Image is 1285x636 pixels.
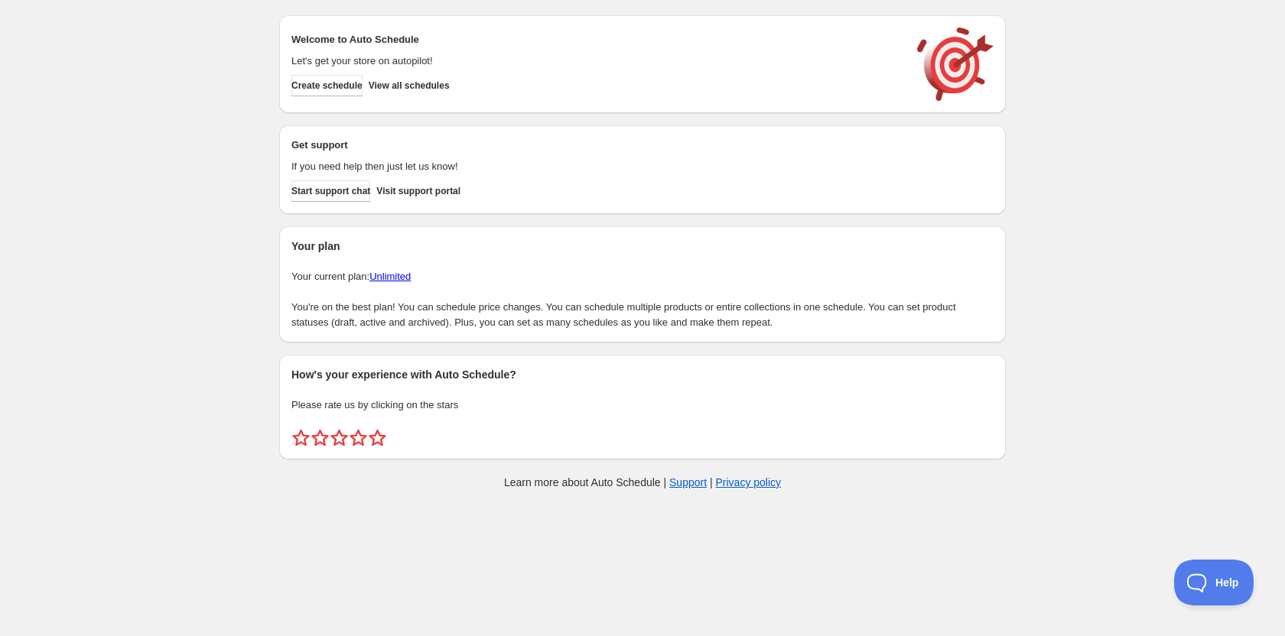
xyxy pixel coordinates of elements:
span: View all schedules [369,79,450,92]
p: Your current plan: [291,269,994,284]
h2: Your plan [291,238,994,254]
p: Let's get your store on autopilot! [291,54,902,69]
span: Create schedule [291,79,363,92]
h2: How's your experience with Auto Schedule? [291,367,994,382]
p: You're on the best plan! You can schedule price changes. You can schedule multiple products or en... [291,300,994,330]
a: Unlimited [369,271,411,282]
button: View all schedules [369,75,450,96]
p: If you need help then just let us know! [291,159,902,174]
h2: Welcome to Auto Schedule [291,32,902,47]
button: Create schedule [291,75,363,96]
span: Visit support portal [376,185,460,197]
p: Please rate us by clicking on the stars [291,397,994,413]
a: Privacy policy [716,476,782,488]
iframe: Toggle Customer Support [1174,560,1254,605]
a: Visit support portal [376,180,460,202]
h2: Get support [291,138,902,153]
p: Learn more about Auto Schedule | | [504,475,781,490]
a: Support [669,476,707,488]
a: Start support chat [291,180,370,202]
span: Start support chat [291,185,370,197]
